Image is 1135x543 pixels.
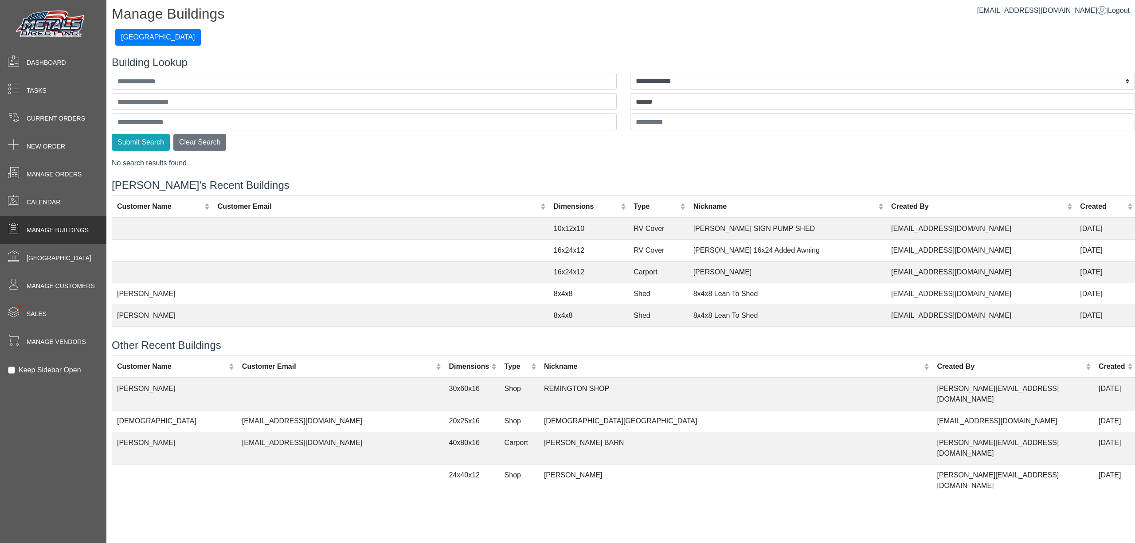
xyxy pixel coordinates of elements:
[19,365,81,375] label: Keep Sidebar Open
[688,218,886,240] td: [PERSON_NAME] SIGN PUMP SHED
[112,179,1135,192] h4: [PERSON_NAME]'s Recent Buildings
[1080,201,1125,212] div: Created
[693,201,876,212] div: Nickname
[891,201,1065,212] div: Created By
[444,410,499,432] td: 20x25x16
[1075,261,1135,283] td: [DATE]
[27,170,82,179] span: Manage Orders
[886,239,1075,261] td: [EMAIL_ADDRESS][DOMAIN_NAME]
[886,305,1075,326] td: [EMAIL_ADDRESS][DOMAIN_NAME]
[548,326,629,348] td: 20x24x8
[628,239,688,261] td: RV Cover
[27,198,60,207] span: Calendar
[688,261,886,283] td: [PERSON_NAME]
[628,326,688,348] td: Shop
[1093,432,1135,464] td: [DATE]
[1075,283,1135,305] td: [DATE]
[539,432,932,464] td: [PERSON_NAME] BARN
[499,464,539,496] td: Shop
[886,326,1075,348] td: [EMAIL_ADDRESS][DOMAIN_NAME]
[8,292,31,321] span: •
[218,201,539,212] div: Customer Email
[932,410,1093,432] td: [EMAIL_ADDRESS][DOMAIN_NAME]
[548,283,629,305] td: 8x4x8
[117,201,202,212] div: Customer Name
[688,283,886,305] td: 8x4x8 Lean To Shed
[539,410,932,432] td: [DEMOGRAPHIC_DATA][GEOGRAPHIC_DATA]
[544,361,922,372] div: Nickname
[886,283,1075,305] td: [EMAIL_ADDRESS][DOMAIN_NAME]
[112,56,1135,69] h4: Building Lookup
[27,226,89,235] span: Manage Buildings
[1075,218,1135,240] td: [DATE]
[112,158,1135,168] div: No search results found
[27,58,66,67] span: Dashboard
[628,283,688,305] td: Shed
[628,261,688,283] td: Carport
[112,5,1135,25] h1: Manage Buildings
[27,254,91,263] span: [GEOGRAPHIC_DATA]
[242,361,434,372] div: Customer Email
[1108,7,1130,14] span: Logout
[112,432,237,464] td: [PERSON_NAME]
[499,410,539,432] td: Shop
[937,361,1084,372] div: Created By
[1075,326,1135,348] td: [DATE]
[932,432,1093,464] td: [PERSON_NAME][EMAIL_ADDRESS][DOMAIN_NAME]
[112,134,170,151] button: Submit Search
[112,283,212,305] td: [PERSON_NAME]
[548,239,629,261] td: 16x24x12
[27,309,47,319] span: Sales
[688,326,886,348] td: [PERSON_NAME]
[27,114,85,123] span: Current Orders
[539,378,932,410] td: REMINGTON SHOP
[977,7,1106,14] a: [EMAIL_ADDRESS][DOMAIN_NAME]
[112,378,237,410] td: [PERSON_NAME]
[27,281,95,291] span: Manage Customers
[112,326,212,348] td: [PERSON_NAME]
[27,86,47,95] span: Tasks
[628,305,688,326] td: Shed
[444,378,499,410] td: 30x60x16
[932,378,1093,410] td: [PERSON_NAME][EMAIL_ADDRESS][DOMAIN_NAME]
[539,464,932,496] td: [PERSON_NAME]
[112,305,212,326] td: [PERSON_NAME]
[1093,378,1135,410] td: [DATE]
[13,8,89,41] img: Metals Direct Inc Logo
[444,432,499,464] td: 40x80x16
[449,361,489,372] div: Dimensions
[173,134,226,151] button: Clear Search
[977,5,1130,16] div: |
[548,261,629,283] td: 16x24x12
[1099,361,1125,372] div: Created
[1093,464,1135,496] td: [DATE]
[688,239,886,261] td: [PERSON_NAME] 16x24 Added Awning
[548,305,629,326] td: 8x4x8
[634,201,678,212] div: Type
[548,218,629,240] td: 10x12x10
[212,326,548,348] td: [PERSON_NAME] (30X40X12)
[237,410,444,432] td: [EMAIL_ADDRESS][DOMAIN_NAME]
[1075,305,1135,326] td: [DATE]
[112,410,237,432] td: [DEMOGRAPHIC_DATA]
[1093,410,1135,432] td: [DATE]
[1075,239,1135,261] td: [DATE]
[932,464,1093,496] td: [PERSON_NAME][EMAIL_ADDRESS][DOMAIN_NAME]
[886,261,1075,283] td: [EMAIL_ADDRESS][DOMAIN_NAME]
[499,432,539,464] td: Carport
[886,218,1075,240] td: [EMAIL_ADDRESS][DOMAIN_NAME]
[628,218,688,240] td: RV Cover
[237,432,444,464] td: [EMAIL_ADDRESS][DOMAIN_NAME]
[27,142,65,151] span: New Order
[27,337,86,347] span: Manage Vendors
[688,305,886,326] td: 8x4x8 Lean To Shed
[505,361,529,372] div: Type
[117,361,227,372] div: Customer Name
[112,339,1135,352] h4: Other Recent Buildings
[554,201,618,212] div: Dimensions
[499,378,539,410] td: Shop
[115,33,201,41] a: [GEOGRAPHIC_DATA]
[444,464,499,496] td: 24x40x12
[115,29,201,46] button: [GEOGRAPHIC_DATA]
